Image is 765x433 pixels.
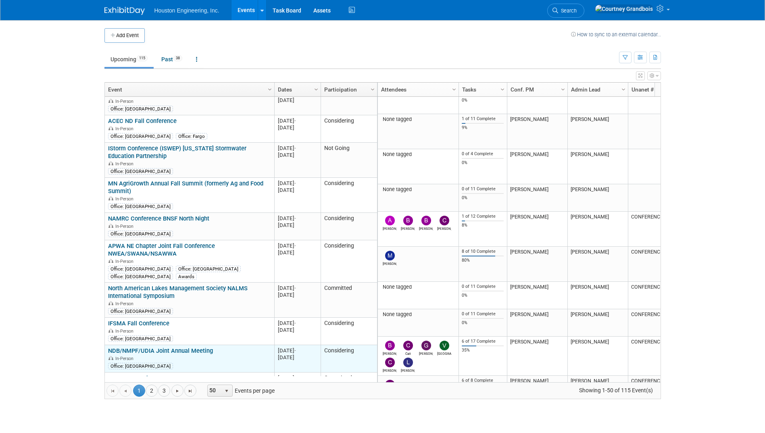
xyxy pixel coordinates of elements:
[108,168,173,175] div: Office: [GEOGRAPHIC_DATA]
[321,318,377,345] td: Considering
[312,83,321,95] a: Column Settings
[619,83,628,95] a: Column Settings
[440,216,449,225] img: Chris Furman
[173,55,182,61] span: 38
[462,195,504,201] div: 0%
[108,126,113,130] img: In-Person Event
[208,385,221,396] span: 50
[462,284,504,289] div: 0 of 11 Complete
[278,97,317,104] div: [DATE]
[507,247,567,282] td: [PERSON_NAME]
[381,311,455,318] div: None tagged
[278,285,317,291] div: [DATE]
[421,341,431,350] img: Greg Thompson
[507,337,567,376] td: [PERSON_NAME]
[115,329,136,334] span: In-Person
[174,388,181,394] span: Go to the next page
[108,224,113,228] img: In-Person Event
[462,249,504,254] div: 8 of 10 Complete
[122,388,129,394] span: Go to the previous page
[567,114,628,149] td: [PERSON_NAME]
[294,348,296,354] span: -
[321,373,377,412] td: Committed
[511,83,562,96] a: Conf. PM
[571,31,661,37] a: How to sync to an external calendar...
[278,124,317,131] div: [DATE]
[104,7,145,15] img: ExhibitDay
[108,180,263,195] a: MN AgriGrowth Annual Fall Summit (formerly Ag and Food Summit)
[567,87,628,114] td: Savannah
[507,376,567,403] td: [PERSON_NAME]
[383,350,397,356] div: Bret Zimmerman
[115,356,136,361] span: In-Person
[321,178,377,213] td: Considering
[559,83,567,95] a: Column Settings
[628,282,688,309] td: CONFERENCE-0025
[184,385,196,397] a: Go to the last page
[324,83,372,96] a: Participation
[462,348,504,353] div: 35%
[321,240,377,283] td: Considering
[567,376,628,403] td: [PERSON_NAME]
[571,83,623,96] a: Admin Lead
[381,116,455,123] div: None tagged
[620,86,627,93] span: Column Settings
[462,160,504,166] div: 0%
[567,282,628,309] td: [PERSON_NAME]
[507,282,567,309] td: [PERSON_NAME]
[278,291,317,298] div: [DATE]
[115,161,136,167] span: In-Person
[176,266,241,272] div: Office: [GEOGRAPHIC_DATA]
[628,337,688,376] td: CONFERENCE-0011
[108,285,248,300] a: North American Lakes Management Society NALMS International Symposium
[498,83,507,95] a: Column Settings
[567,184,628,212] td: [PERSON_NAME]
[119,385,131,397] a: Go to the previous page
[158,385,170,397] a: 3
[567,149,628,184] td: [PERSON_NAME]
[137,55,148,61] span: 115
[115,126,136,131] span: In-Person
[381,186,455,193] div: None tagged
[595,4,653,13] img: Courtney Grandbois
[108,117,177,125] a: ACEC ND Fall Conference
[381,284,455,290] div: None tagged
[385,358,395,367] img: Chris Otterness
[109,388,116,394] span: Go to the first page
[437,225,451,231] div: Chris Furman
[462,83,502,96] a: Tasks
[108,347,213,354] a: NDB/NMPF/UDIA Joint Annual Meeting
[403,358,413,367] img: Lisa Odens
[419,350,433,356] div: Greg Thompson
[321,143,377,178] td: Not Going
[115,99,136,104] span: In-Person
[108,196,113,200] img: In-Person Event
[104,52,154,67] a: Upcoming115
[108,320,169,327] a: IFSMA Fall Conference
[462,214,504,219] div: 1 of 12 Complete
[278,222,317,229] div: [DATE]
[321,283,377,318] td: Committed
[462,186,504,192] div: 0 of 11 Complete
[278,347,317,354] div: [DATE]
[462,378,504,383] div: 6 of 8 Complete
[440,341,449,350] img: Vienne Guncheon
[108,231,173,237] div: Office: [GEOGRAPHIC_DATA]
[558,8,577,14] span: Search
[223,388,230,394] span: select
[294,145,296,151] span: -
[507,149,567,184] td: [PERSON_NAME]
[278,83,315,96] a: Dates
[507,212,567,247] td: [PERSON_NAME]
[383,367,397,373] div: Chris Otterness
[628,309,688,337] td: CONFERENCE-0034
[294,375,296,381] span: -
[369,86,376,93] span: Column Settings
[628,376,688,403] td: CONFERENCE-0051
[385,341,395,350] img: Bret Zimmerman
[381,151,455,158] div: None tagged
[133,385,145,397] span: 1
[567,247,628,282] td: [PERSON_NAME]
[421,216,431,225] img: Bob Gregalunas
[294,118,296,124] span: -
